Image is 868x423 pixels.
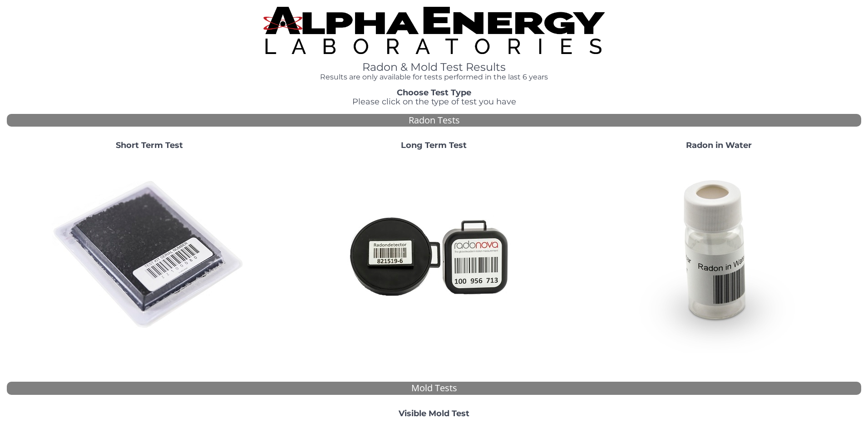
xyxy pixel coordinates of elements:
strong: Short Term Test [116,140,183,150]
h4: Results are only available for tests performed in the last 6 years [263,73,605,81]
strong: Visible Mold Test [399,408,469,418]
div: Mold Tests [7,382,861,395]
div: Radon Tests [7,114,861,127]
h1: Radon & Mold Test Results [263,61,605,73]
img: Radtrak2vsRadtrak3.jpg [336,157,532,353]
img: RadoninWater.jpg [621,157,816,353]
img: TightCrop.jpg [263,7,605,54]
strong: Radon in Water [686,140,752,150]
strong: Choose Test Type [397,88,471,98]
span: Please click on the type of test you have [352,97,516,107]
strong: Long Term Test [401,140,467,150]
img: ShortTerm.jpg [52,157,247,353]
